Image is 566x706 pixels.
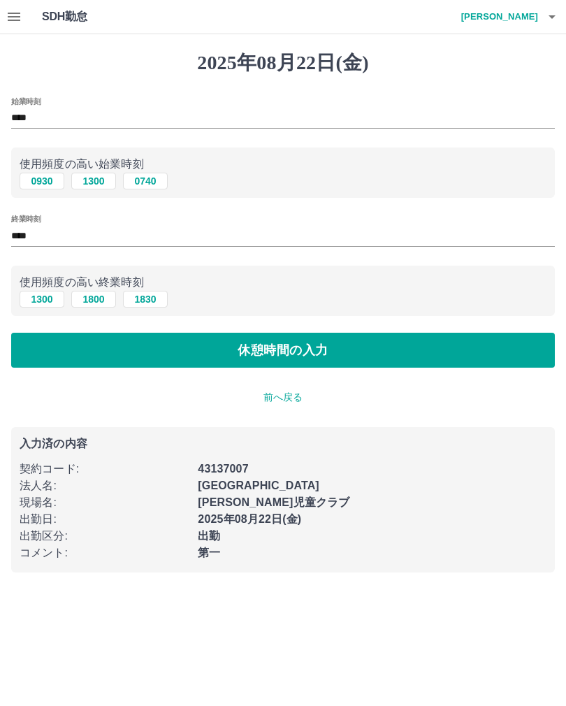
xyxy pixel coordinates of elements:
label: 終業時刻 [11,214,41,224]
p: 出勤日 : [20,511,189,528]
p: 出勤区分 : [20,528,189,545]
p: 現場名 : [20,494,189,511]
button: 1830 [123,291,168,308]
h1: 2025年08月22日(金) [11,51,555,75]
b: [PERSON_NAME]児童クラブ [198,496,349,508]
b: 43137007 [198,463,248,475]
p: 法人名 : [20,477,189,494]
p: 使用頻度の高い終業時刻 [20,274,546,291]
p: 前へ戻る [11,390,555,405]
b: 出勤 [198,530,220,542]
p: 入力済の内容 [20,438,546,449]
b: [GEOGRAPHIC_DATA] [198,480,319,491]
button: 休憩時間の入力 [11,333,555,368]
button: 1300 [71,173,116,189]
p: 契約コード : [20,461,189,477]
button: 0930 [20,173,64,189]
b: 第一 [198,547,220,559]
p: 使用頻度の高い始業時刻 [20,156,546,173]
b: 2025年08月22日(金) [198,513,301,525]
button: 1800 [71,291,116,308]
p: コメント : [20,545,189,561]
button: 0740 [123,173,168,189]
label: 始業時刻 [11,96,41,106]
button: 1300 [20,291,64,308]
